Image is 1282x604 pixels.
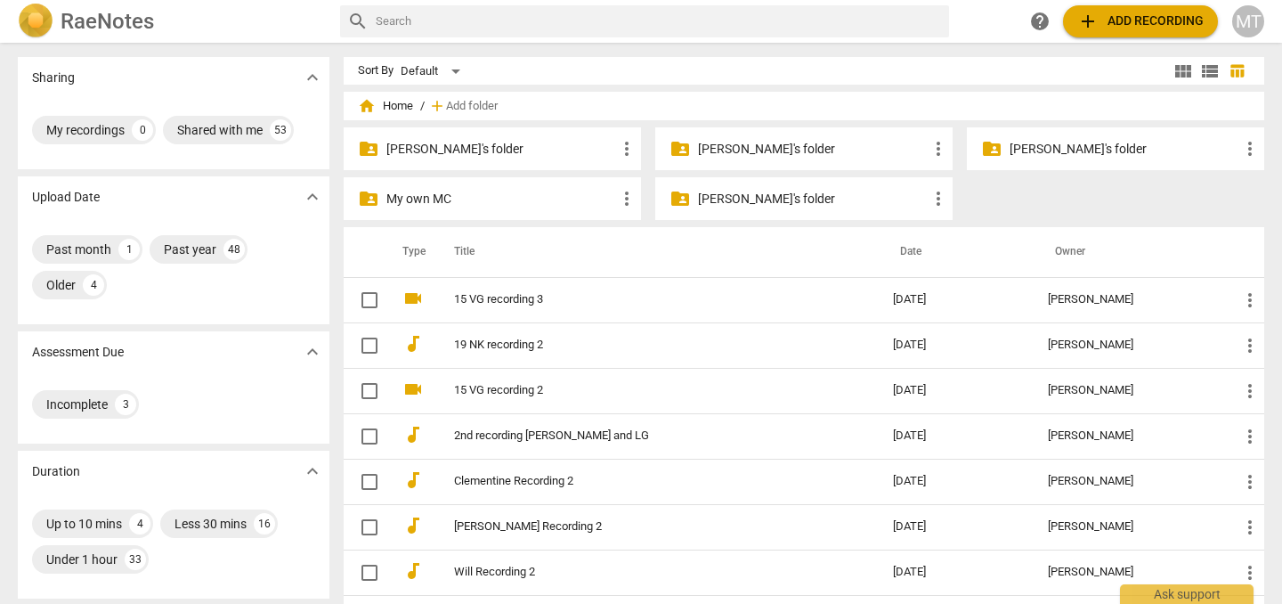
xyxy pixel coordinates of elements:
div: 48 [223,239,245,260]
span: more_vert [928,138,949,159]
div: Sort By [358,64,394,78]
a: Help [1024,5,1056,37]
span: audiotrack [402,469,424,491]
span: audiotrack [402,333,424,355]
span: folder_shared [358,188,379,209]
a: 19 NK recording 2 [454,339,829,352]
button: Show more [299,184,326,210]
a: Clementine Recording 2 [454,475,829,488]
div: 4 [83,274,104,296]
span: more_vert [928,188,949,209]
td: [DATE] [879,504,1034,550]
span: Home [358,97,413,115]
td: [DATE] [879,277,1034,322]
span: more_vert [1239,380,1261,402]
div: 4 [129,513,150,535]
p: Assessment Due [32,343,124,362]
p: Upload Date [32,188,100,207]
div: [PERSON_NAME] [1048,566,1211,579]
span: add [1077,11,1099,32]
button: Table view [1223,58,1250,85]
p: Nicola's folder [698,190,928,208]
div: 3 [115,394,136,415]
a: LogoRaeNotes [18,4,326,39]
a: 15 VG recording 3 [454,293,829,306]
span: Add recording [1077,11,1204,32]
button: Tile view [1170,58,1197,85]
div: [PERSON_NAME] [1048,384,1211,397]
span: Add folder [446,100,498,113]
span: videocam [402,288,424,309]
span: more_vert [616,138,637,159]
span: more_vert [1239,426,1261,447]
span: more_vert [1239,471,1261,493]
div: [PERSON_NAME] [1048,475,1211,488]
div: [PERSON_NAME] [1048,293,1211,306]
button: Show more [299,339,326,365]
div: 1 [118,239,140,260]
button: MT [1232,5,1264,37]
p: Sharing [32,69,75,87]
td: [DATE] [879,550,1034,595]
button: List view [1197,58,1223,85]
div: 53 [270,119,291,141]
div: [PERSON_NAME] [1048,429,1211,443]
span: videocam [402,379,424,400]
span: expand_more [302,341,323,363]
span: more_vert [1239,335,1261,356]
a: 2nd recording [PERSON_NAME] and LG [454,429,829,443]
span: add [428,97,446,115]
div: 33 [125,549,146,570]
a: 15 VG recording 2 [454,384,829,397]
span: search [347,11,369,32]
div: Less 30 mins [174,515,247,533]
span: audiotrack [402,560,424,582]
p: Jessica's folder [386,140,616,159]
a: Will Recording 2 [454,566,829,579]
span: home [358,97,376,115]
span: audiotrack [402,515,424,536]
div: [PERSON_NAME] [1048,339,1211,352]
div: Past year [164,241,216,258]
td: [DATE] [879,459,1034,504]
p: Kate's folder [698,140,928,159]
th: Title [433,227,879,277]
span: expand_more [302,461,323,482]
td: [DATE] [879,413,1034,459]
p: My own MC [386,190,616,208]
p: Duration [32,462,80,481]
p: Lucy's folder [1010,140,1239,159]
div: Older [46,276,76,294]
button: Show more [299,458,326,485]
div: 0 [132,119,153,141]
span: help [1029,11,1051,32]
th: Date [879,227,1034,277]
div: Incomplete [46,396,108,413]
span: more_vert [616,188,637,209]
span: more_vert [1239,517,1261,538]
span: folder_shared [981,138,1002,159]
td: [DATE] [879,322,1034,368]
img: Logo [18,4,53,39]
div: My recordings [46,121,125,139]
div: 16 [254,513,275,535]
div: Past month [46,241,111,258]
th: Type [388,227,433,277]
span: more_vert [1239,138,1261,159]
div: Ask support [1120,584,1254,604]
div: [PERSON_NAME] [1048,520,1211,534]
div: Up to 10 mins [46,515,122,533]
div: Shared with me [177,121,263,139]
button: Upload [1063,5,1218,37]
span: expand_more [302,186,323,208]
div: Under 1 hour [46,551,118,568]
span: more_vert [1239,562,1261,584]
span: folder_shared [669,188,691,209]
td: [DATE] [879,368,1034,413]
th: Owner [1034,227,1225,277]
button: Show more [299,64,326,91]
span: more_vert [1239,290,1261,311]
span: expand_more [302,67,323,88]
h2: RaeNotes [61,9,154,34]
